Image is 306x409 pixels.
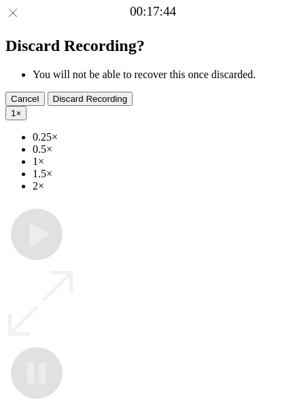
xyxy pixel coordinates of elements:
[130,4,176,19] a: 00:17:44
[5,92,45,106] button: Cancel
[5,37,301,55] h2: Discard Recording?
[33,69,301,81] li: You will not be able to recover this once discarded.
[5,106,27,120] button: 1×
[33,168,301,180] li: 1.5×
[33,143,301,156] li: 0.5×
[48,92,133,106] button: Discard Recording
[33,156,301,168] li: 1×
[33,180,301,192] li: 2×
[11,108,16,118] span: 1
[33,131,301,143] li: 0.25×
